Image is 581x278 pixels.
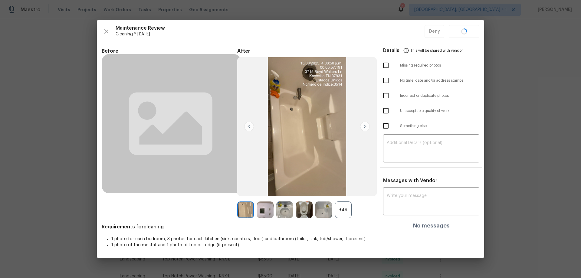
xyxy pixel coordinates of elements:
[360,122,370,131] img: right-chevron-button-url
[410,43,463,58] span: This will be shared with vendor
[111,236,373,242] li: 1 photo for each bedroom, 3 photos for each kitchen (sink, counters, floor) and bathroom (toilet,...
[383,178,437,183] span: Messages with Vendor
[400,108,479,113] span: Unacceptable quality of work
[413,223,450,229] h4: No messages
[111,242,373,248] li: 1 photo of thermostat and 1 photo of top of fridge (if present)
[102,48,237,54] span: Before
[400,63,479,68] span: Missing required photos
[383,43,399,58] span: Details
[102,224,373,230] span: Requirements for cleaning
[378,73,484,88] div: No time, date and/or address stamps
[237,48,373,54] span: After
[335,201,352,218] div: +49
[378,88,484,103] div: Incorrect or duplicate photos
[116,31,425,37] span: Cleaning * [DATE]
[400,78,479,83] span: No time, date and/or address stamps
[378,103,484,118] div: Unacceptable quality of work
[378,58,484,73] div: Missing required photos
[244,122,254,131] img: left-chevron-button-url
[400,93,479,98] span: Incorrect or duplicate photos
[400,123,479,129] span: Something else
[378,118,484,133] div: Something else
[116,25,425,31] span: Maintenance Review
